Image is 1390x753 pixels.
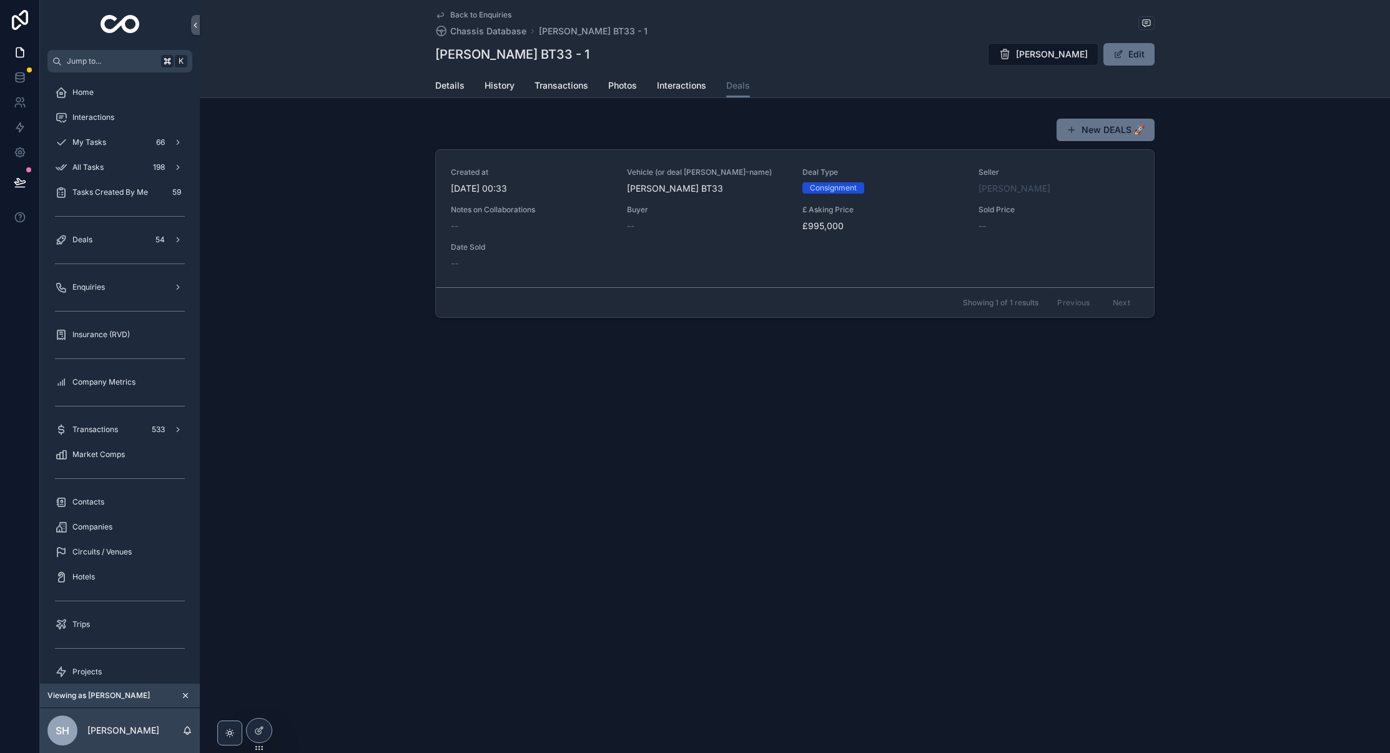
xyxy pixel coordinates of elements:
span: Showing 1 of 1 results [963,298,1038,308]
a: Chassis Database [435,25,526,37]
span: Photos [608,79,637,92]
span: History [485,79,515,92]
span: £ Asking Price [802,205,964,215]
span: -- [451,257,458,270]
a: Contacts [47,491,192,513]
span: Hotels [72,572,95,582]
a: [PERSON_NAME] [978,182,1050,195]
span: Company Metrics [72,377,136,387]
div: 54 [152,232,169,247]
span: Transactions [535,79,588,92]
span: Viewing as [PERSON_NAME] [47,691,150,701]
span: Enquiries [72,282,105,292]
span: Home [72,87,94,97]
div: 66 [152,135,169,150]
div: scrollable content [40,72,200,684]
a: History [485,74,515,99]
span: Date Sold [451,242,612,252]
h1: [PERSON_NAME] BT33 - 1 [435,46,589,63]
a: Hotels [47,566,192,588]
button: Jump to...K [47,50,192,72]
a: Interactions [47,106,192,129]
span: Vehicle (or deal [PERSON_NAME]-name) [627,167,788,177]
p: [PERSON_NAME] [87,724,159,737]
div: Consignment [810,182,857,194]
button: New DEALS 🚀 [1057,119,1155,141]
button: [PERSON_NAME] [988,43,1098,66]
span: -- [627,220,634,232]
a: Deals [726,74,750,98]
span: Companies [72,522,112,532]
span: K [176,56,186,66]
span: My Tasks [72,137,106,147]
a: Home [47,81,192,104]
span: -- [978,220,986,232]
span: Notes on Collaborations [451,205,612,215]
span: [PERSON_NAME] BT33 [627,182,788,195]
a: Tasks Created By Me59 [47,181,192,204]
a: Interactions [657,74,706,99]
div: 198 [149,160,169,175]
span: Interactions [657,79,706,92]
span: Circuits / Venues [72,547,132,557]
span: Deals [72,235,92,245]
span: Insurance (RVD) [72,330,130,340]
span: -- [451,220,458,232]
a: Projects [47,661,192,683]
a: Company Metrics [47,371,192,393]
span: SH [56,723,69,738]
span: Market Comps [72,450,125,460]
a: Deals54 [47,229,192,251]
a: Created at[DATE] 00:33Vehicle (or deal [PERSON_NAME]-name)[PERSON_NAME] BT33Deal TypeConsignmentS... [436,150,1154,287]
span: Deals [726,79,750,92]
a: Trips [47,613,192,636]
span: Buyer [627,205,788,215]
div: 59 [169,185,185,200]
img: App logo [101,15,140,35]
span: Deal Type [802,167,964,177]
span: £995,000 [802,220,964,232]
span: [DATE] 00:33 [451,182,612,195]
span: Projects [72,667,102,677]
a: My Tasks66 [47,131,192,154]
button: Edit [1103,43,1155,66]
a: Enquiries [47,276,192,298]
span: Jump to... [67,56,156,66]
a: Circuits / Venues [47,541,192,563]
span: Sold Price [978,205,1140,215]
span: Created at [451,167,612,177]
div: 533 [148,422,169,437]
a: Market Comps [47,443,192,466]
span: Tasks Created By Me [72,187,148,197]
a: All Tasks198 [47,156,192,179]
span: Interactions [72,112,114,122]
a: Details [435,74,465,99]
span: Contacts [72,497,104,507]
span: Chassis Database [450,25,526,37]
span: [PERSON_NAME] [1016,48,1088,61]
span: Back to Enquiries [450,10,511,20]
span: All Tasks [72,162,104,172]
span: Details [435,79,465,92]
span: Trips [72,619,90,629]
a: Transactions [535,74,588,99]
a: Photos [608,74,637,99]
a: Transactions533 [47,418,192,441]
span: Seller [978,167,1140,177]
span: Transactions [72,425,118,435]
a: [PERSON_NAME] BT33 - 1 [539,25,648,37]
a: Companies [47,516,192,538]
a: Back to Enquiries [435,10,511,20]
a: Insurance (RVD) [47,323,192,346]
